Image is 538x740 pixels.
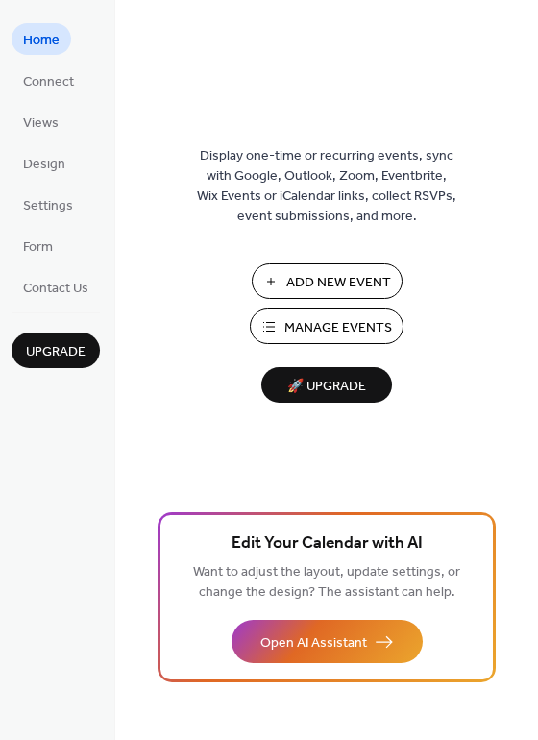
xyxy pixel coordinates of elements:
[12,64,86,96] a: Connect
[250,308,403,344] button: Manage Events
[12,106,70,137] a: Views
[23,113,59,134] span: Views
[232,620,423,663] button: Open AI Assistant
[284,318,392,338] span: Manage Events
[12,23,71,55] a: Home
[12,230,64,261] a: Form
[23,279,88,299] span: Contact Us
[232,530,423,557] span: Edit Your Calendar with AI
[193,559,460,605] span: Want to adjust the layout, update settings, or change the design? The assistant can help.
[23,155,65,175] span: Design
[12,147,77,179] a: Design
[23,196,73,216] span: Settings
[12,188,85,220] a: Settings
[197,146,456,227] span: Display one-time or recurring events, sync with Google, Outlook, Zoom, Eventbrite, Wix Events or ...
[12,333,100,368] button: Upgrade
[23,72,74,92] span: Connect
[23,237,53,258] span: Form
[23,31,60,51] span: Home
[286,273,391,293] span: Add New Event
[260,633,367,654] span: Open AI Assistant
[12,271,100,303] a: Contact Us
[252,263,403,299] button: Add New Event
[26,342,86,362] span: Upgrade
[273,374,380,400] span: 🚀 Upgrade
[261,367,392,403] button: 🚀 Upgrade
